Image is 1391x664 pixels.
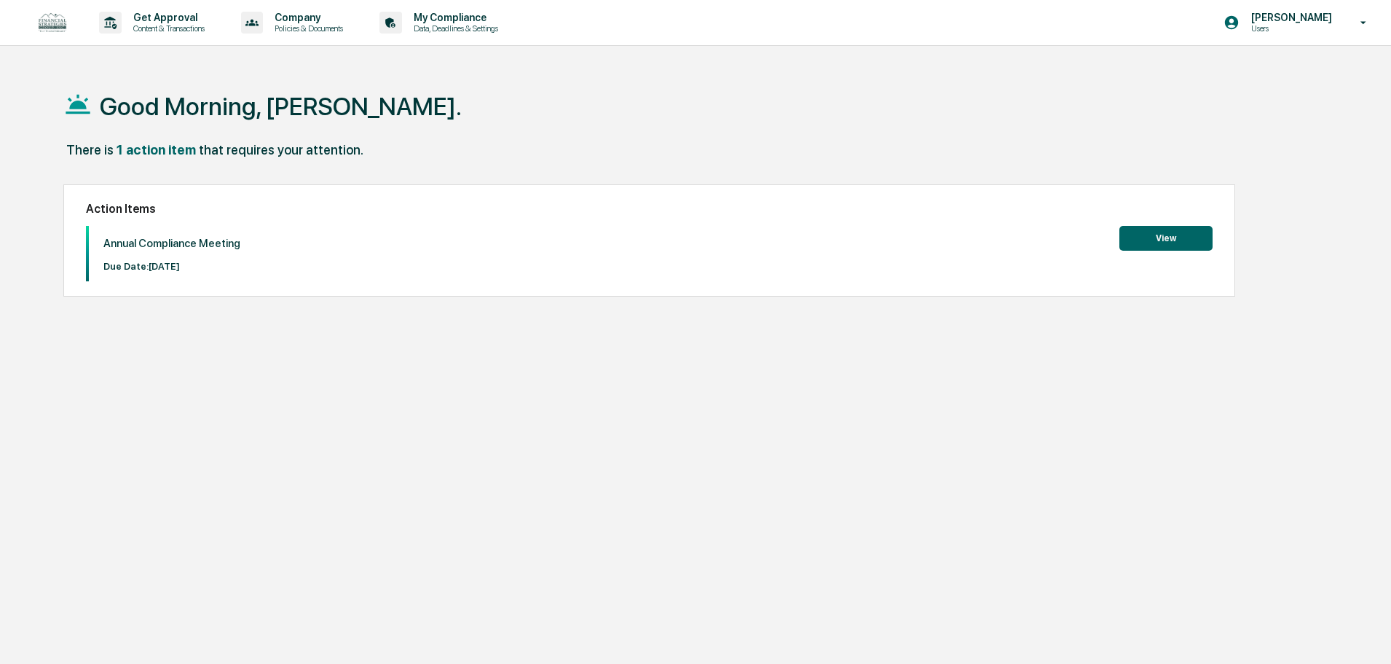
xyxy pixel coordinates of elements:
[199,142,363,157] div: that requires your attention.
[117,142,196,157] div: 1 action item
[1240,12,1339,23] p: [PERSON_NAME]
[86,202,1213,216] h2: Action Items
[263,23,350,34] p: Policies & Documents
[263,12,350,23] p: Company
[122,23,212,34] p: Content & Transactions
[100,92,462,121] h1: Good Morning, [PERSON_NAME].
[103,261,240,272] p: Due Date: [DATE]
[122,12,212,23] p: Get Approval
[35,9,70,36] img: logo
[103,237,240,250] p: Annual Compliance Meeting
[1240,23,1339,34] p: Users
[66,142,114,157] div: There is
[1119,230,1213,244] a: View
[1119,226,1213,251] button: View
[402,12,505,23] p: My Compliance
[402,23,505,34] p: Data, Deadlines & Settings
